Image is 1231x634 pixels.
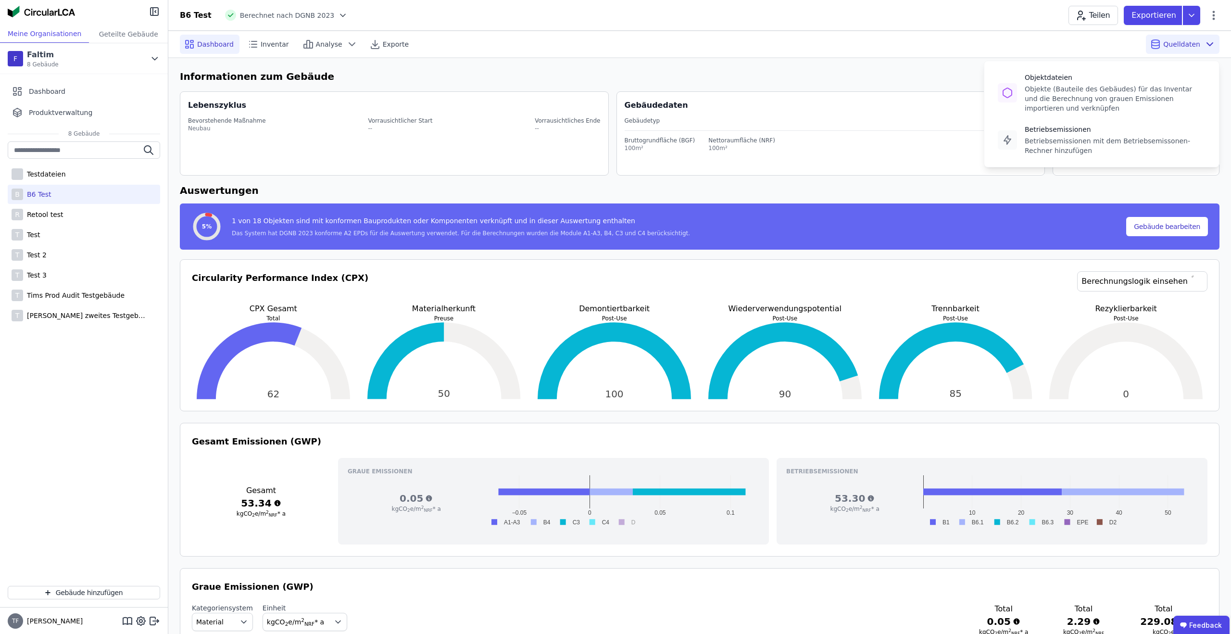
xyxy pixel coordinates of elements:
[316,39,342,49] span: Analyse
[1131,10,1178,21] p: Exportieren
[192,485,330,496] h3: Gesamt
[12,229,23,241] div: T
[237,510,286,517] span: kgCO e/m * a
[979,603,1028,615] h3: Total
[12,209,23,220] div: R
[180,183,1219,198] h6: Auswertungen
[1025,125,1206,134] div: Betriebsemissionen
[301,617,304,623] sup: 2
[533,315,696,322] p: Post-Use
[269,513,277,518] sub: NRF
[846,508,849,513] sub: 2
[625,137,695,144] div: Bruttogrundfläche (BGF)
[830,506,879,512] span: kgCO e/m * a
[192,580,1207,594] h3: Graue Emissionen (GWP)
[23,210,63,219] div: Retool test
[192,303,355,315] p: CPX Gesamt
[180,69,1219,84] h6: Informationen zum Gebäude
[862,508,871,513] sub: NRF
[424,508,432,513] sub: NRF
[708,137,775,144] div: Nettoraumfläche (NRF)
[348,492,485,505] h3: 0.05
[12,249,23,261] div: T
[12,290,23,301] div: T
[188,117,266,125] div: Bevorstehende Maßnahme
[535,125,600,132] div: --
[368,117,432,125] div: Vorrausichtlicher Start
[27,49,59,61] div: Faltim
[1025,73,1206,82] div: Objektdateien
[252,513,255,518] sub: 2
[786,492,923,505] h3: 53.30
[535,117,600,125] div: Vorrausichtliches Ende
[1008,628,1011,633] sup: 2
[979,615,1028,628] h3: 0.05
[786,468,1198,475] h3: Betriebsemissionen
[1059,603,1108,615] h3: Total
[23,616,83,626] span: [PERSON_NAME]
[625,144,695,152] div: 100m²
[23,230,40,240] div: Test
[29,108,92,117] span: Produktverwaltung
[202,223,212,230] span: 5%
[196,617,224,627] span: Material
[1077,271,1207,292] a: Berechnungslogik einsehen
[1139,615,1188,628] h3: 229.08
[192,315,355,322] p: Total
[421,505,424,510] sup: 2
[180,10,212,21] div: B6 Test
[261,39,289,49] span: Inventar
[363,303,526,315] p: Materialherkunft
[860,505,863,510] sup: 2
[1093,628,1095,633] sup: 2
[263,613,347,631] button: kgCO2e/m2NRF* a
[23,190,51,199] div: B6 Test
[1139,603,1188,615] h3: Total
[266,510,269,515] sup: 2
[1044,315,1207,322] p: Post-Use
[874,315,1037,322] p: Post-Use
[12,618,19,624] span: TF
[23,311,148,320] div: [PERSON_NAME] zweites Testgebäude
[1059,615,1108,628] h3: 2.29
[23,169,66,179] div: Testdateien
[12,310,23,321] div: T
[625,117,1037,125] div: Gebäudetyp
[708,144,775,152] div: 100m²
[8,586,160,599] button: Gebäude hinzufügen
[240,11,335,20] span: Berechnet nach DGNB 2023
[23,270,47,280] div: Test 3
[383,39,409,49] span: Exporte
[533,303,696,315] p: Demontiertbarkeit
[192,613,253,631] button: Material
[192,496,330,510] h3: 53.34
[27,61,59,68] span: 8 Gebäude
[285,621,289,627] sub: 2
[23,250,47,260] div: Test 2
[192,271,368,303] h3: Circularity Performance Index (CPX)
[263,603,347,613] label: Einheit
[1044,303,1207,315] p: Rezyklierbarkeit
[703,315,867,322] p: Post-Use
[407,508,410,513] sub: 2
[192,603,253,613] label: Kategoriensystem
[368,125,432,132] div: --
[348,468,759,475] h3: Graue Emissionen
[8,6,75,17] img: Concular
[363,315,526,322] p: Preuse
[192,435,1207,448] h3: Gesamt Emissionen (GWP)
[392,506,441,512] span: kgCO e/m * a
[625,100,1045,111] div: Gebäudedaten
[1025,84,1206,113] div: Objekte (Bauteile des Gebäudes) für das Inventar und die Berechnung von grauen Emissionen importi...
[304,621,314,627] sub: NRF
[874,303,1037,315] p: Trennbarkeit
[188,125,266,132] div: Neubau
[267,618,324,626] span: kgCO e/m * a
[59,130,110,138] span: 8 Gebäude
[1163,39,1200,49] span: Quelldaten
[232,229,690,237] div: Das System hat DGNB 2023 konforme A2 EPDs für die Auswertung verwendet. Für die Berechnungen wurd...
[1025,136,1206,155] div: Betriebsemissionen mit dem Betriebsemissonen-Rechner hinzufügen
[8,51,23,66] div: F
[12,269,23,281] div: T
[29,87,65,96] span: Dashboard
